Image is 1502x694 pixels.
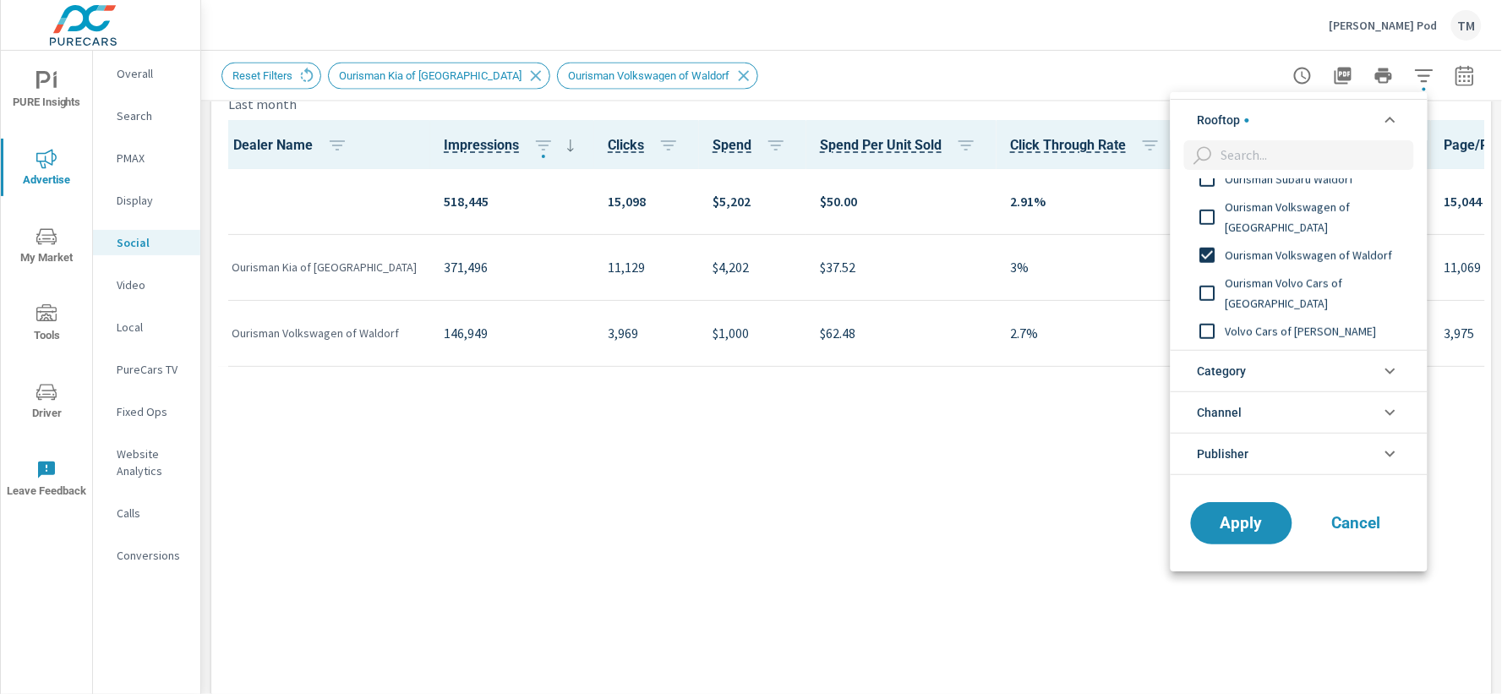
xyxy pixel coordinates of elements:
[1198,351,1247,391] span: Category
[1306,502,1407,544] button: Cancel
[1171,198,1424,236] div: Ourisman Volkswagen of [GEOGRAPHIC_DATA]
[1198,434,1249,474] span: Publisher
[1208,516,1275,531] span: Apply
[1323,516,1390,531] span: Cancel
[1171,312,1424,350] div: Volvo Cars of [PERSON_NAME]
[1226,169,1411,189] span: Ourisman Subaru Waldorf
[1171,274,1424,312] div: Ourisman Volvo Cars of [GEOGRAPHIC_DATA]
[1198,392,1243,433] span: Channel
[1171,160,1424,198] div: Ourisman Subaru Waldorf
[1226,245,1411,265] span: Ourisman Volkswagen of Waldorf
[1215,140,1414,170] input: Search...
[1171,92,1428,482] ul: filter options
[1198,100,1249,140] span: Rooftop
[1191,502,1292,544] button: Apply
[1226,273,1411,314] span: Ourisman Volvo Cars of [GEOGRAPHIC_DATA]
[1226,321,1411,342] span: Volvo Cars of [PERSON_NAME]
[1226,197,1411,238] span: Ourisman Volkswagen of [GEOGRAPHIC_DATA]
[1171,236,1424,274] div: Ourisman Volkswagen of Waldorf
